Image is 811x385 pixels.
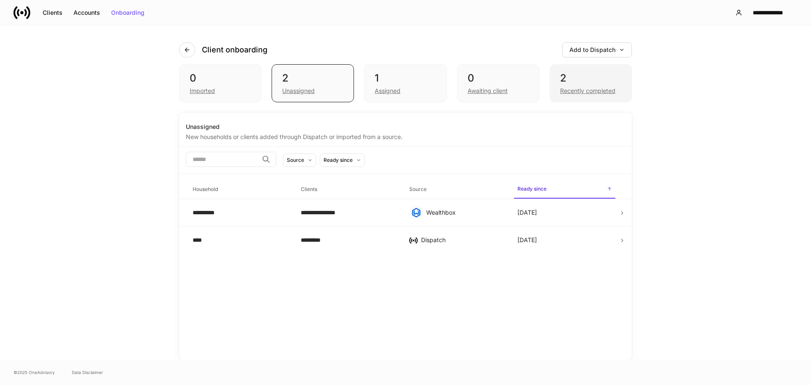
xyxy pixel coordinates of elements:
[179,64,261,102] div: 0Imported
[375,71,436,85] div: 1
[569,47,625,53] div: Add to Dispatch
[186,131,625,141] div: New households or clients added through Dispatch or imported from a source.
[190,71,251,85] div: 0
[421,236,504,244] div: Dispatch
[111,10,144,16] div: Onboarding
[190,87,215,95] div: Imported
[517,236,537,244] p: [DATE]
[272,64,354,102] div: 2Unassigned
[37,6,68,19] button: Clients
[186,123,625,131] div: Unassigned
[364,64,446,102] div: 1Assigned
[409,185,427,193] h6: Source
[375,87,400,95] div: Assigned
[562,42,632,57] button: Add to Dispatch
[282,87,315,95] div: Unassigned
[320,153,365,167] button: Ready since
[68,6,106,19] button: Accounts
[43,10,63,16] div: Clients
[287,156,304,164] div: Source
[324,156,353,164] div: Ready since
[283,153,316,167] button: Source
[282,71,343,85] div: 2
[189,181,291,198] span: Household
[193,185,218,193] h6: Household
[426,208,504,217] div: Wealthbox
[301,185,317,193] h6: Clients
[297,181,399,198] span: Clients
[457,64,539,102] div: 0Awaiting client
[560,71,621,85] div: 2
[517,208,537,217] p: [DATE]
[72,369,103,376] a: Data Disclaimer
[517,185,547,193] h6: Ready since
[468,87,508,95] div: Awaiting client
[106,6,150,19] button: Onboarding
[73,10,100,16] div: Accounts
[468,71,529,85] div: 0
[406,181,507,198] span: Source
[550,64,632,102] div: 2Recently completed
[560,87,615,95] div: Recently completed
[14,369,55,376] span: © 2025 OneAdvisory
[202,45,267,55] h4: Client onboarding
[514,180,615,199] span: Ready since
